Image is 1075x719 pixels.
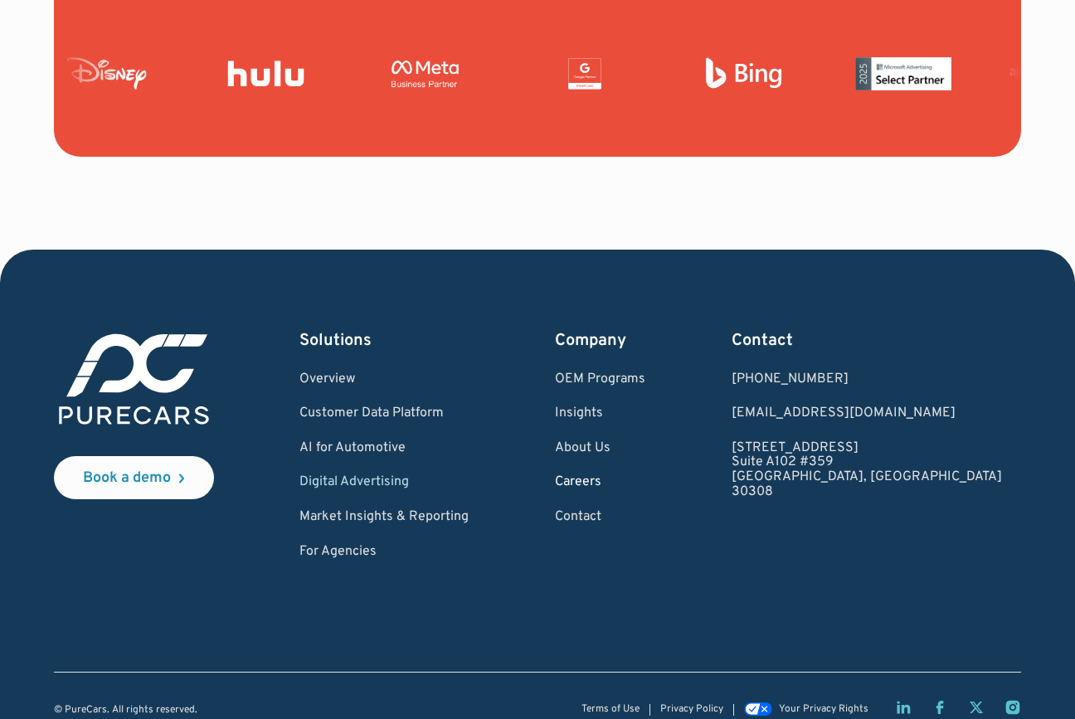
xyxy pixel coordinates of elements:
a: Terms of Use [581,704,640,715]
a: Customer Data Platform [299,406,469,421]
img: Bing [686,57,792,90]
div: [PHONE_NUMBER] [732,372,1002,387]
div: Contact [732,329,1002,352]
a: Your Privacy Rights [744,704,868,716]
a: AI for Automotive [299,441,469,456]
a: Book a demo [54,456,214,499]
div: © PureCars. All rights reserved. [54,705,197,716]
img: Microsoft Advertising Partner [845,57,951,90]
a: About Us [555,441,645,456]
a: Overview [299,372,469,387]
a: OEM Programs [555,372,645,387]
div: Your Privacy Rights [779,704,868,715]
div: Book a demo [83,471,171,486]
a: LinkedIn page [895,699,912,716]
a: Digital Advertising [299,475,469,490]
div: Solutions [299,329,469,352]
img: Disney [49,57,155,90]
img: Meta Business Partner [367,57,474,90]
a: For Agencies [299,545,469,560]
a: Privacy Policy [660,704,723,715]
a: Twitter X page [968,699,985,716]
div: Company [555,329,645,352]
a: Email us [732,406,1002,421]
a: Instagram page [1004,699,1021,716]
a: Careers [555,475,645,490]
img: purecars logo [54,329,214,430]
img: Google Partner [527,57,633,90]
a: Facebook page [932,699,948,716]
a: Contact [555,510,645,525]
img: Hulu [208,61,314,87]
a: [STREET_ADDRESS]Suite A102 #359[GEOGRAPHIC_DATA], [GEOGRAPHIC_DATA]30308 [732,441,1002,499]
a: Market Insights & Reporting [299,510,469,525]
a: Insights [555,406,645,421]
